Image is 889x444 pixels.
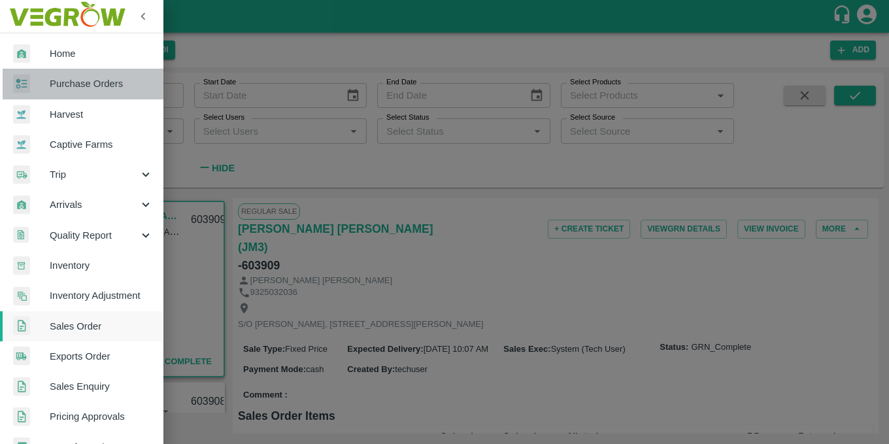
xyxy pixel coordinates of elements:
span: Purchase Orders [50,77,153,91]
img: sales [13,316,30,335]
span: Sales Order [50,319,153,333]
img: whArrival [13,196,30,214]
img: harvest [13,105,30,124]
img: harvest [13,135,30,154]
img: reciept [13,75,30,94]
span: Arrivals [50,197,139,212]
img: qualityReport [13,227,29,243]
span: Quality Report [50,228,139,243]
img: delivery [13,165,30,184]
img: whArrival [13,44,30,63]
span: Captive Farms [50,137,153,152]
span: Exports Order [50,349,153,364]
span: Inventory [50,258,153,273]
span: Inventory Adjustment [50,288,153,303]
span: Home [50,46,153,61]
img: sales [13,407,30,426]
span: Pricing Approvals [50,409,153,424]
img: sales [13,377,30,396]
img: whInventory [13,256,30,275]
span: Trip [50,167,139,182]
img: shipments [13,347,30,366]
img: inventory [13,286,30,305]
span: Sales Enquiry [50,379,153,394]
span: Harvest [50,107,153,122]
